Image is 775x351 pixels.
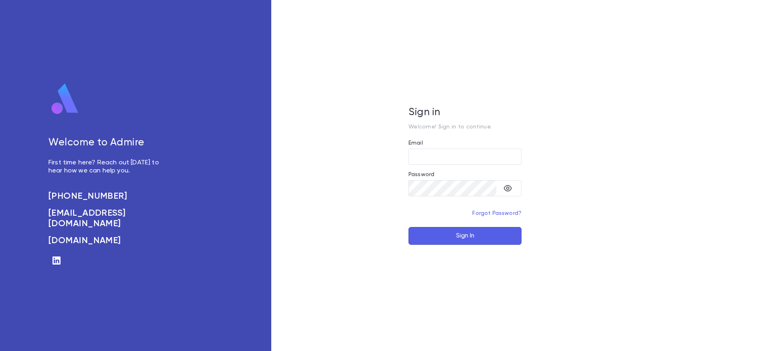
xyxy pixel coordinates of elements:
[48,208,168,229] a: [EMAIL_ADDRESS][DOMAIN_NAME]
[48,83,82,115] img: logo
[48,235,168,246] a: [DOMAIN_NAME]
[408,107,522,119] h5: Sign in
[48,191,168,202] a: [PHONE_NUMBER]
[500,180,516,196] button: toggle password visibility
[472,210,522,216] a: Forgot Password?
[408,171,434,178] label: Password
[408,124,522,130] p: Welcome! Sign in to continue.
[408,227,522,245] button: Sign In
[48,137,168,149] h5: Welcome to Admire
[408,140,423,146] label: Email
[48,159,168,175] p: First time here? Reach out [DATE] to hear how we can help you.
